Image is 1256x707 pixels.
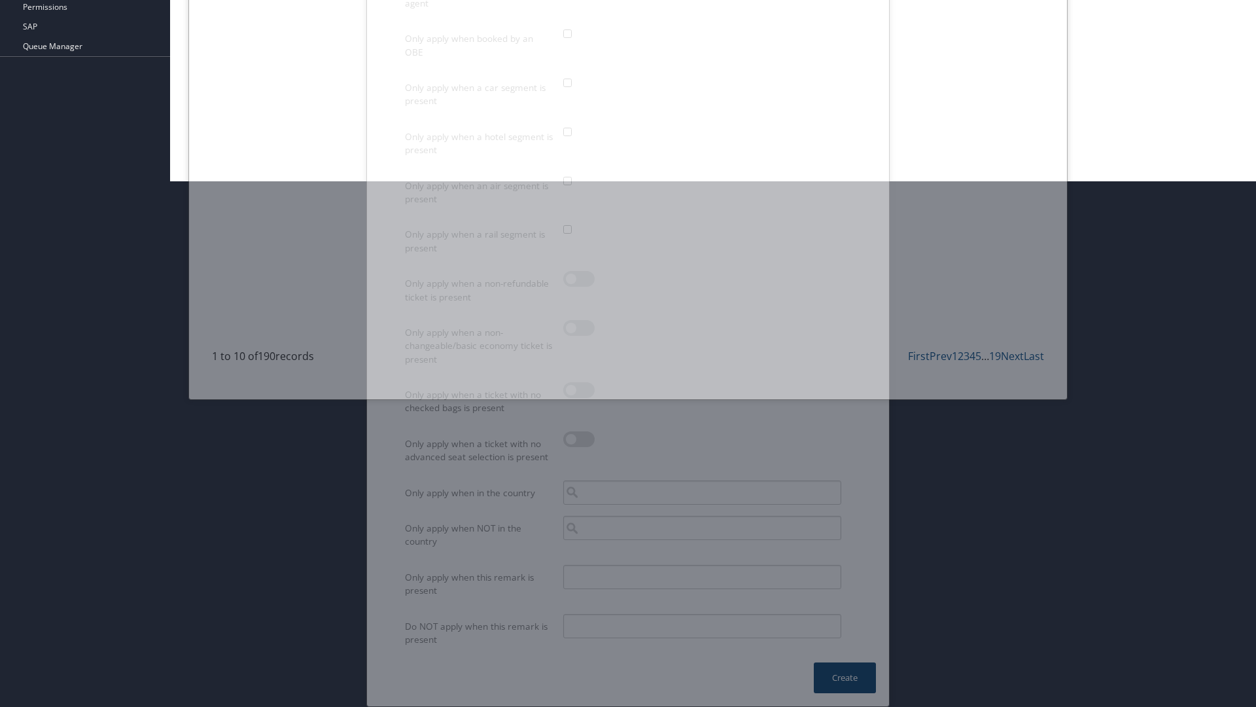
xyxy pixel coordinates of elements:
a: 4 [969,349,975,363]
label: Only apply when a ticket with no advanced seat selection is present [405,431,553,470]
a: 2 [958,349,964,363]
label: Only apply when a ticket with no checked bags is present [405,382,553,421]
a: First [908,349,930,363]
label: Only apply when this remark is present [405,565,553,604]
a: 1 [952,349,958,363]
a: 3 [964,349,969,363]
button: Create [814,662,876,693]
label: Do NOT apply when this remark is present [405,614,553,653]
span: 190 [258,349,275,363]
label: Only apply when in the country [405,480,553,505]
div: 1 to 10 of records [212,348,406,371]
span: … [981,349,989,363]
a: Last [1024,349,1044,363]
label: Only apply when NOT in the country [405,516,553,554]
a: Next [1001,349,1024,363]
a: 19 [989,349,1001,363]
a: 5 [975,349,981,363]
a: Prev [930,349,952,363]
